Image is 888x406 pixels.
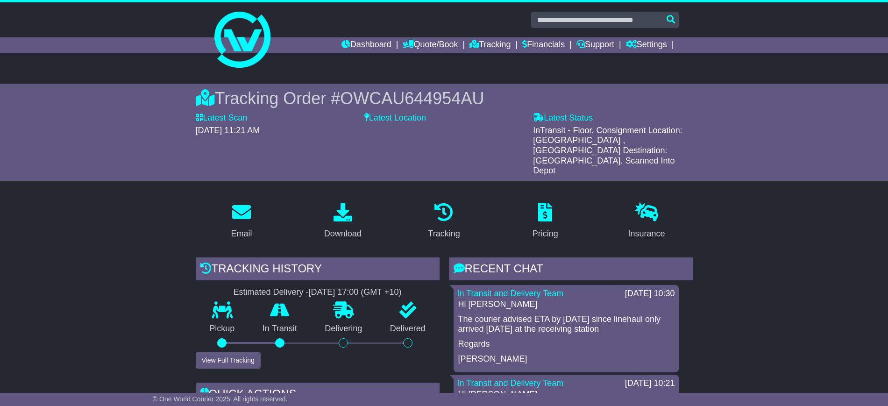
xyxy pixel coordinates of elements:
div: Email [231,228,252,240]
a: Quote/Book [403,37,458,53]
div: [DATE] 17:00 (GMT +10) [309,287,402,298]
div: Download [324,228,362,240]
label: Latest Scan [196,113,248,123]
p: Regards [458,339,674,349]
label: Latest Status [533,113,593,123]
span: InTransit - Floor. Consignment Location: [GEOGRAPHIC_DATA] , [GEOGRAPHIC_DATA] Destination: [GEOG... [533,126,682,175]
span: © One World Courier 2025. All rights reserved. [153,395,288,403]
span: [DATE] 11:21 AM [196,126,260,135]
p: Pickup [196,324,249,334]
a: Tracking [422,199,466,243]
div: Insurance [628,228,665,240]
span: OWCAU644954AU [340,89,484,108]
a: Tracking [469,37,511,53]
p: The courier advised ETA by [DATE] since linehaul only arrived [DATE] at the receiving station [458,314,674,335]
a: Settings [626,37,667,53]
p: Delivering [311,324,377,334]
a: Email [225,199,258,243]
button: View Full Tracking [196,352,261,369]
p: Hi [PERSON_NAME] [458,299,674,310]
label: Latest Location [364,113,426,123]
div: Tracking history [196,257,440,283]
a: In Transit and Delivery Team [457,289,564,298]
div: Tracking Order # [196,88,693,108]
p: [PERSON_NAME] [458,354,674,364]
a: Insurance [622,199,671,243]
a: Download [318,199,368,243]
div: RECENT CHAT [449,257,693,283]
div: [DATE] 10:21 [625,378,675,389]
div: Tracking [428,228,460,240]
div: [DATE] 10:30 [625,289,675,299]
a: Financials [522,37,565,53]
div: Estimated Delivery - [196,287,440,298]
a: Pricing [526,199,564,243]
div: Pricing [533,228,558,240]
a: Support [576,37,614,53]
p: Delivered [376,324,440,334]
a: In Transit and Delivery Team [457,378,564,388]
p: Hi [PERSON_NAME] [458,390,674,400]
p: In Transit [249,324,311,334]
a: Dashboard [341,37,391,53]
